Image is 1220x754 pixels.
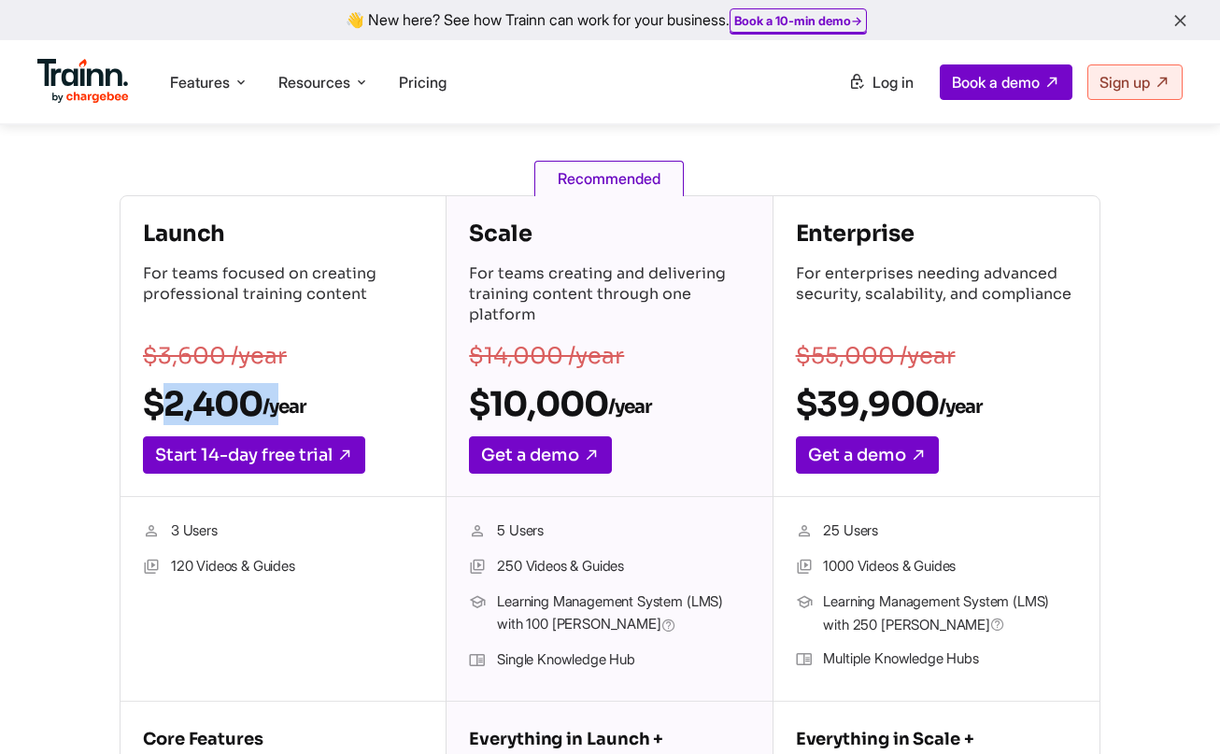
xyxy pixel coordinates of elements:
div: 👋 New here? See how Trainn can work for your business. [11,11,1209,29]
li: 25 Users [796,519,1077,544]
sub: /year [608,395,651,419]
p: For teams focused on creating professional training content [143,263,423,329]
p: For enterprises needing advanced security, scalability, and compliance [796,263,1077,329]
a: Get a demo [796,436,939,474]
span: Features [170,72,230,92]
li: 5 Users [469,519,749,544]
h4: Launch [143,219,423,249]
li: 120 Videos & Guides [143,555,423,579]
h5: Everything in Launch + [469,724,749,754]
span: Learning Management System (LMS) with 100 [PERSON_NAME] [497,590,749,637]
h4: Enterprise [796,219,1077,249]
li: Multiple Knowledge Hubs [796,647,1077,672]
s: $55,000 /year [796,342,956,370]
a: Book a 10-min demo→ [734,13,862,28]
a: Book a demo [940,64,1072,100]
b: Book a 10-min demo [734,13,851,28]
h2: $10,000 [469,383,749,425]
iframe: Chat Widget [1127,664,1220,754]
s: $14,000 /year [469,342,624,370]
p: For teams creating and delivering training content through one platform [469,263,749,329]
h5: Everything in Scale + [796,724,1077,754]
h5: Core Features [143,724,423,754]
li: Single Knowledge Hub [469,648,749,673]
a: Log in [837,65,925,99]
h2: $39,900 [796,383,1077,425]
h4: Scale [469,219,749,249]
img: Trainn Logo [37,59,129,104]
a: Get a demo [469,436,612,474]
span: Recommended [534,161,684,196]
span: Resources [278,72,350,92]
sub: /year [262,395,305,419]
span: Sign up [1099,73,1150,92]
span: Learning Management System (LMS) with 250 [PERSON_NAME] [823,590,1076,636]
li: 250 Videos & Guides [469,555,749,579]
s: $3,600 /year [143,342,287,370]
span: Log in [872,73,914,92]
li: 1000 Videos & Guides [796,555,1077,579]
a: Sign up [1087,64,1183,100]
sub: /year [939,395,982,419]
h2: $2,400 [143,383,423,425]
span: Book a demo [952,73,1040,92]
a: Pricing [399,73,447,92]
li: 3 Users [143,519,423,544]
a: Start 14-day free trial [143,436,365,474]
